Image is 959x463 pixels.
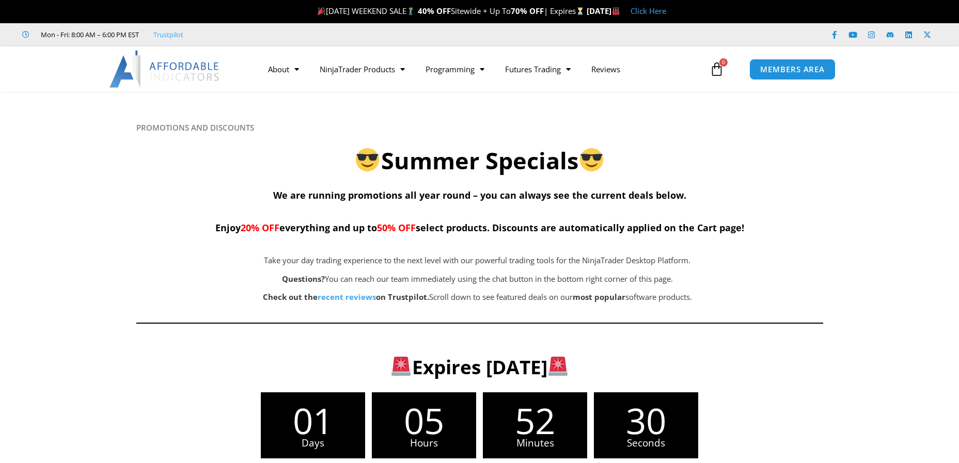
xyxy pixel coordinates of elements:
[415,57,495,81] a: Programming
[612,7,620,15] img: 🏭
[318,292,376,302] a: recent reviews
[136,123,823,133] h6: PROMOTIONS AND DISCOUNTS
[372,403,476,438] span: 05
[258,57,309,81] a: About
[309,57,415,81] a: NinjaTrader Products
[315,6,586,16] span: [DATE] WEEKEND SALE Sitewide + Up To | Expires
[38,28,139,41] span: Mon - Fri: 8:00 AM – 6:00 PM EST
[188,272,767,286] p: You can reach our team immediately using the chat button in the bottom right corner of this page.
[580,148,603,171] img: 😎
[587,6,620,16] strong: [DATE]
[495,57,581,81] a: Futures Trading
[263,292,429,302] strong: Check out the on Trustpilot.
[407,7,415,15] img: 🏌️‍♂️
[372,438,476,448] span: Hours
[749,59,836,80] a: MEMBERS AREA
[261,403,365,438] span: 01
[318,7,325,15] img: 🎉
[581,57,631,81] a: Reviews
[215,221,744,234] span: Enjoy everything and up to select products. Discounts are automatically applied on the Cart page!
[719,58,728,67] span: 0
[548,357,568,376] img: 🚨
[136,146,823,176] h2: Summer Specials
[576,7,584,15] img: ⌛
[483,403,587,438] span: 52
[153,355,806,379] h3: Expires [DATE]
[391,357,411,376] img: 🚨
[261,438,365,448] span: Days
[594,438,698,448] span: Seconds
[188,290,767,305] p: Scroll down to see featured deals on our software products.
[282,274,325,284] strong: Questions?
[153,28,183,41] a: Trustpilot
[694,54,740,84] a: 0
[264,255,690,265] span: Take your day trading experience to the next level with our powerful trading tools for the NinjaT...
[258,57,707,81] nav: Menu
[241,221,279,234] span: 20% OFF
[631,6,666,16] a: Click Here
[418,6,451,16] strong: 40% OFF
[573,292,625,302] b: most popular
[356,148,379,171] img: 😎
[377,221,416,234] span: 50% OFF
[760,66,825,73] span: MEMBERS AREA
[594,403,698,438] span: 30
[483,438,587,448] span: Minutes
[109,51,221,88] img: LogoAI | Affordable Indicators – NinjaTrader
[273,189,686,201] span: We are running promotions all year round – you can always see the current deals below.
[511,6,544,16] strong: 70% OFF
